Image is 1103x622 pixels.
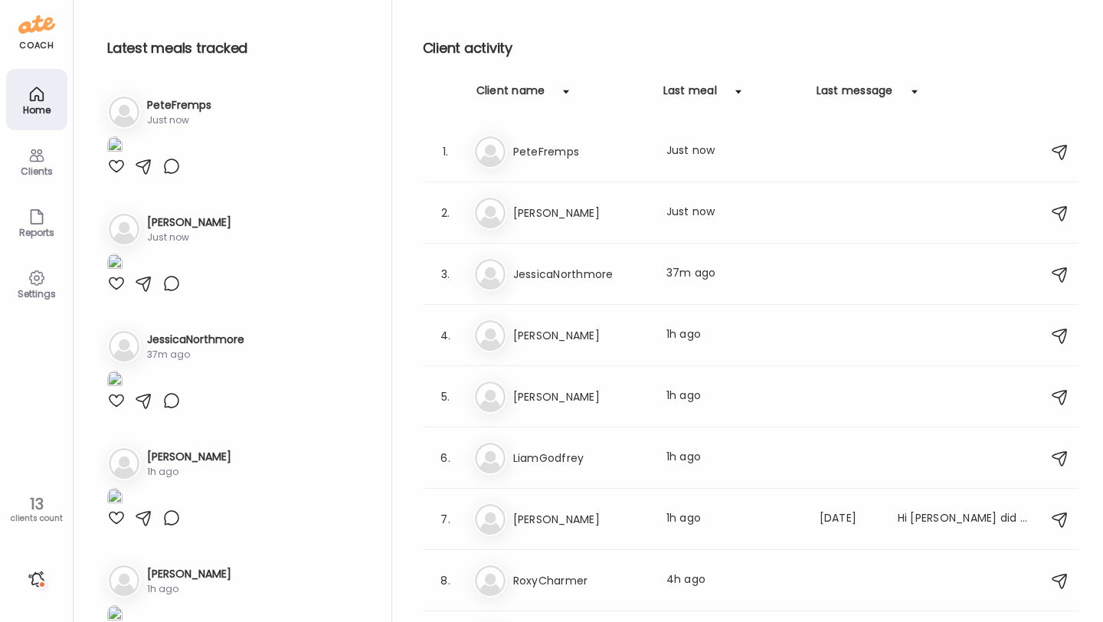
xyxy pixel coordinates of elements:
h3: JessicaNorthmore [513,265,648,283]
div: coach [19,39,54,52]
div: [DATE] [820,510,879,529]
div: 1h ago [666,449,801,467]
img: bg-avatar-default.svg [475,136,506,167]
h3: LiamGodfrey [513,449,648,467]
img: bg-avatar-default.svg [475,381,506,412]
img: bg-avatar-default.svg [475,504,506,535]
div: Just now [147,113,211,127]
h3: [PERSON_NAME] [513,510,648,529]
div: 1. [437,142,455,161]
img: bg-avatar-default.svg [475,198,506,228]
div: 1h ago [666,510,801,529]
img: bg-avatar-default.svg [475,259,506,290]
div: 1h ago [666,326,801,345]
div: Hi [PERSON_NAME] did you get the photos pal [898,510,1033,529]
div: 37m ago [666,265,801,283]
img: bg-avatar-default.svg [109,97,139,127]
img: bg-avatar-default.svg [109,565,139,596]
h3: [PERSON_NAME] [147,449,231,465]
div: 37m ago [147,348,244,362]
div: 3. [437,265,455,283]
div: Reports [9,228,64,237]
div: 6. [437,449,455,467]
img: images%2Fr1MJTdTVcmaGV99ZvRg8wYCtdWJ2%2FJgluyo8SWNKB98mLE3RQ%2Fe1Q4FuVUZXqArzEFQvgM_1080 [107,136,123,157]
h2: Client activity [423,37,1078,60]
div: Client name [476,83,545,107]
h3: [PERSON_NAME] [513,204,648,222]
div: 5. [437,388,455,406]
h3: PeteFremps [513,142,648,161]
img: images%2Fg6YtCcWPOhOf75UcD4TKCN0jYZe2%2FVZHm7Nvmrn17G48OJ4rF%2FOghelH9aXZWCTMEghCAI_1080 [107,254,123,274]
div: 4h ago [666,571,801,590]
div: Just now [666,204,801,222]
h2: Latest meals tracked [107,37,367,60]
img: bg-avatar-default.svg [109,214,139,244]
div: Settings [9,289,64,299]
h3: [PERSON_NAME] [147,214,231,231]
div: 4. [437,326,455,345]
div: 7. [437,510,455,529]
div: Just now [666,142,801,161]
div: Just now [147,231,231,244]
div: 8. [437,571,455,590]
div: Home [9,105,64,115]
img: bg-avatar-default.svg [475,320,506,351]
div: Last message [817,83,893,107]
img: bg-avatar-default.svg [109,331,139,362]
h3: PeteFremps [147,97,211,113]
img: bg-avatar-default.svg [109,448,139,479]
img: bg-avatar-default.svg [475,565,506,596]
img: images%2Fx2mjt0MkUFaPO2EjM5VOthJZYch1%2Fgt7iBijQygLR9nfpEswo%2FZi5fhpnZFoQ6GlmgdusR_1080 [107,488,123,509]
div: Last meal [663,83,717,107]
div: 1h ago [666,388,801,406]
div: clients count [5,513,67,524]
div: 1h ago [147,582,231,596]
div: 2. [437,204,455,222]
h3: JessicaNorthmore [147,332,244,348]
img: images%2FeG6ITufXlZfJWLTzQJChGV6uFB82%2FsYzoZoqrRbLZRMqNH9So%2FUGTjP38eQCyfIaiAozVA_1080 [107,371,123,391]
h3: RoxyCharmer [513,571,648,590]
div: 1h ago [147,465,231,479]
div: Clients [9,166,64,176]
h3: [PERSON_NAME] [513,326,648,345]
img: ate [18,12,55,37]
div: 13 [5,495,67,513]
h3: [PERSON_NAME] [513,388,648,406]
h3: [PERSON_NAME] [147,566,231,582]
img: bg-avatar-default.svg [475,443,506,473]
